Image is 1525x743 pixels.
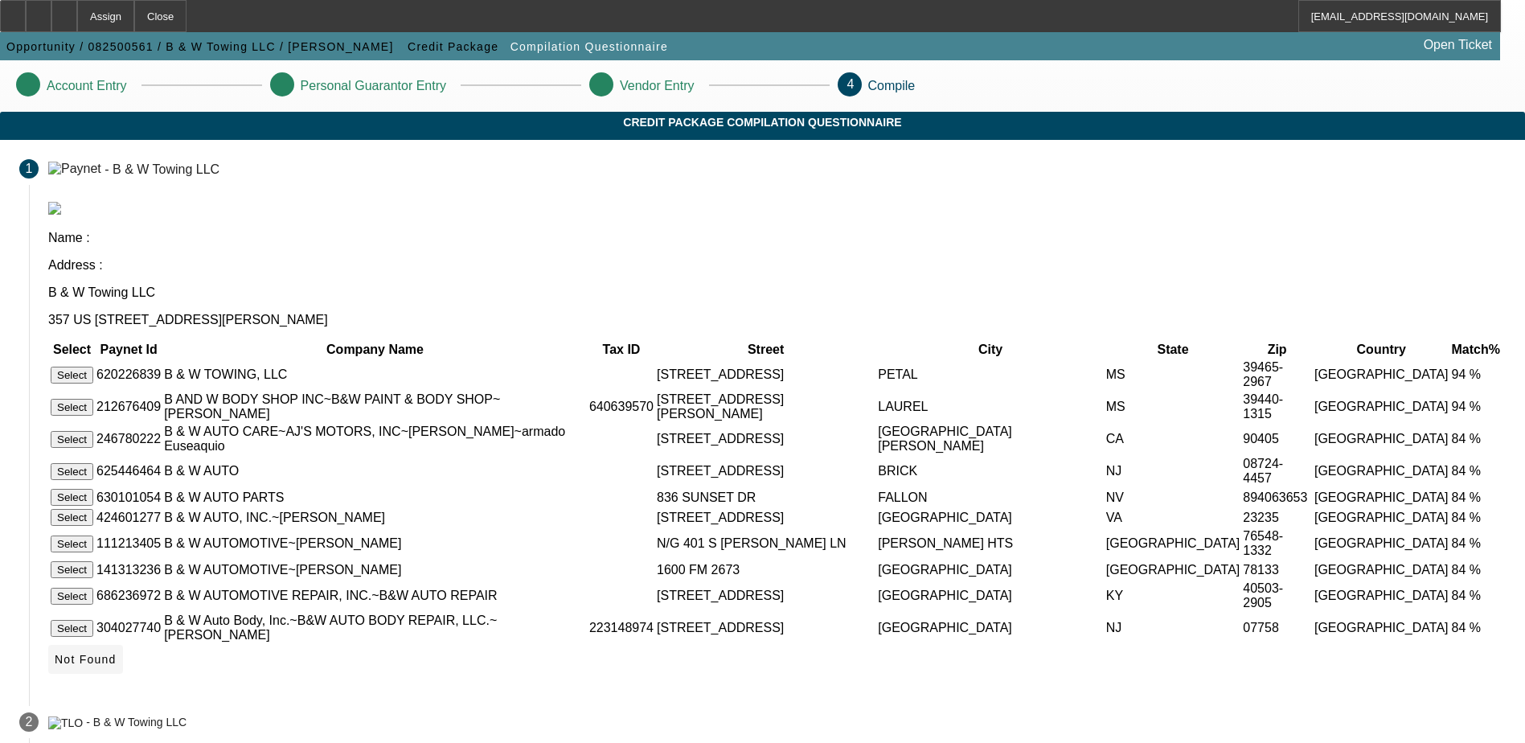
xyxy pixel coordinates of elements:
[163,528,587,559] td: B & W AUTOMOTIVE~[PERSON_NAME]
[1105,424,1241,454] td: CA
[1105,342,1241,358] th: State
[656,359,875,390] td: [STREET_ADDRESS]
[1105,392,1241,422] td: MS
[50,342,94,358] th: Select
[163,560,587,579] td: B & W AUTOMOTIVE~[PERSON_NAME]
[1242,508,1312,527] td: 23235
[301,79,446,93] p: Personal Guarantor Entry
[1451,613,1501,643] td: 84 %
[1105,528,1241,559] td: [GEOGRAPHIC_DATA]
[1314,560,1449,579] td: [GEOGRAPHIC_DATA]
[96,456,162,486] td: 625446464
[1451,456,1501,486] td: 84 %
[1242,613,1312,643] td: 07758
[1451,342,1501,358] th: Match%
[48,313,1506,327] p: 357 US [STREET_ADDRESS][PERSON_NAME]
[51,489,93,506] button: Select
[1242,456,1312,486] td: 08724-4457
[1314,581,1449,611] td: [GEOGRAPHIC_DATA]
[877,488,1104,507] td: FALLON
[877,342,1104,358] th: City
[12,116,1513,129] span: Credit Package Compilation Questionnaire
[588,392,654,422] td: 640639570
[51,588,93,605] button: Select
[1105,488,1241,507] td: NV
[26,715,33,729] span: 2
[51,561,93,578] button: Select
[51,536,93,552] button: Select
[1105,581,1241,611] td: KY
[1314,456,1449,486] td: [GEOGRAPHIC_DATA]
[1417,31,1498,59] a: Open Ticket
[1105,359,1241,390] td: MS
[847,77,855,91] span: 4
[510,40,668,53] span: Compilation Questionnaire
[1314,528,1449,559] td: [GEOGRAPHIC_DATA]
[1105,456,1241,486] td: NJ
[588,613,654,643] td: 223148974
[656,613,875,643] td: [STREET_ADDRESS]
[96,488,162,507] td: 630101054
[51,367,93,384] button: Select
[1105,560,1241,579] td: [GEOGRAPHIC_DATA]
[656,342,875,358] th: Street
[1105,613,1241,643] td: NJ
[1242,560,1312,579] td: 78133
[1105,508,1241,527] td: VA
[96,392,162,422] td: 212676409
[656,581,875,611] td: [STREET_ADDRESS]
[1242,342,1312,358] th: Zip
[86,716,187,729] div: - B & W Towing LLC
[1451,581,1501,611] td: 84 %
[48,716,83,729] img: TLO
[1314,359,1449,390] td: [GEOGRAPHIC_DATA]
[656,560,875,579] td: 1600 FM 2673
[105,162,219,175] div: - B & W Towing LLC
[868,79,916,93] p: Compile
[1242,528,1312,559] td: 76548-1332
[1314,392,1449,422] td: [GEOGRAPHIC_DATA]
[48,202,61,215] img: paynet_logo.jpg
[1314,342,1449,358] th: Country
[96,342,162,358] th: Paynet Id
[163,392,587,422] td: B AND W BODY SHOP INC~B&W PAINT & BODY SHOP~[PERSON_NAME]
[48,162,101,176] img: Paynet
[1314,613,1449,643] td: [GEOGRAPHIC_DATA]
[1451,488,1501,507] td: 84 %
[877,613,1104,643] td: [GEOGRAPHIC_DATA]
[506,32,672,61] button: Compilation Questionnaire
[51,399,93,416] button: Select
[1451,359,1501,390] td: 94 %
[1242,424,1312,454] td: 90405
[163,342,587,358] th: Company Name
[656,392,875,422] td: [STREET_ADDRESS][PERSON_NAME]
[51,620,93,637] button: Select
[877,528,1104,559] td: [PERSON_NAME] HTS
[48,231,1506,245] p: Name :
[656,424,875,454] td: [STREET_ADDRESS]
[96,424,162,454] td: 246780222
[6,40,394,53] span: Opportunity / 082500561 / B & W Towing LLC / [PERSON_NAME]
[163,613,587,643] td: B & W Auto Body, Inc.~B&W AUTO BODY REPAIR, LLC.~[PERSON_NAME]
[1314,424,1449,454] td: [GEOGRAPHIC_DATA]
[1451,424,1501,454] td: 84 %
[877,424,1104,454] td: [GEOGRAPHIC_DATA][PERSON_NAME]
[96,613,162,643] td: 304027740
[51,463,93,480] button: Select
[26,162,33,176] span: 1
[1451,392,1501,422] td: 94 %
[55,653,117,666] span: Not Found
[656,508,875,527] td: [STREET_ADDRESS]
[620,79,695,93] p: Vendor Entry
[656,456,875,486] td: [STREET_ADDRESS]
[1314,488,1449,507] td: [GEOGRAPHIC_DATA]
[656,488,875,507] td: 836 SUNSET DR
[1451,528,1501,559] td: 84 %
[404,32,502,61] button: Credit Package
[877,560,1104,579] td: [GEOGRAPHIC_DATA]
[877,456,1104,486] td: BRICK
[877,359,1104,390] td: PETAL
[877,508,1104,527] td: [GEOGRAPHIC_DATA]
[96,560,162,579] td: 141313236
[163,424,587,454] td: B & W AUTO CARE~AJ'S MOTORS, INC~[PERSON_NAME]~armado Euseaquio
